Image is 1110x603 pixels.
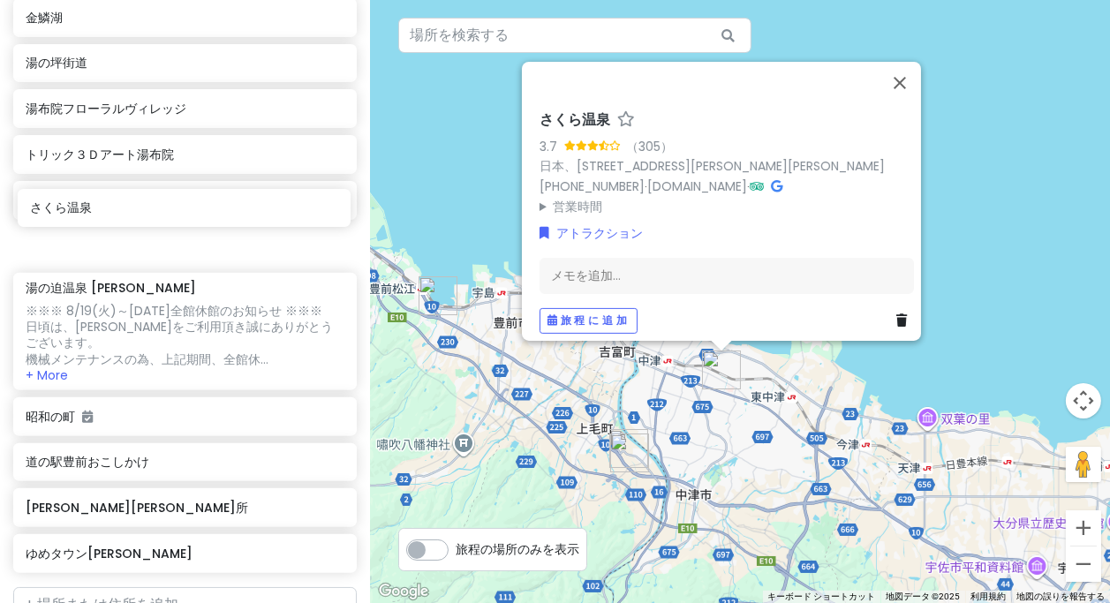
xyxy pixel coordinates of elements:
[879,61,921,103] button: 閉じる
[374,580,433,603] a: Google マップでこの地域を開きます（新しいウィンドウが開きます）
[617,110,635,129] a: スタープレイス
[540,157,885,175] a: 日本、[STREET_ADDRESS][PERSON_NAME][PERSON_NAME]
[540,109,610,129] font: さくら温泉
[556,224,643,242] font: アトラクション
[767,591,875,603] button: キーボード反対
[1066,510,1101,546] button: ズームイン
[771,179,782,192] i: Googleマップ
[645,177,647,194] font: ·
[540,137,557,155] font: 3.7
[553,197,602,215] font: 営業時間
[456,540,579,558] font: 旅程の場所のみを表示
[896,311,914,330] a: 場所を削除
[540,196,914,215] summary: 営業時間
[750,179,764,192] i: トリップアドバイザー
[886,592,960,601] font: 地図データ ©2025
[374,580,433,603] img: グーグル
[1066,546,1101,582] button: ズームアウト
[1066,383,1101,418] button: 地図のカメラコントロール
[540,223,643,243] a: アトラクション
[551,267,621,284] font: メモを追加...
[609,429,648,468] div: HOTEL R9 The Yard 上毛
[970,592,1006,601] a: 利用規約
[419,276,457,315] div: 道の駅 豊前おこしかけ
[647,177,747,194] a: [DOMAIN_NAME]
[561,313,631,328] font: 旅程に追加
[747,177,750,194] font: ·
[610,433,649,472] div: 湯の迫温泉 大平楽
[626,137,673,155] font: （305）
[398,18,751,53] input: 場所を検索する
[540,177,645,194] a: [PHONE_NUMBER]
[702,350,741,389] div: さくら温泉
[540,308,638,334] button: 旅程に追加
[1066,447,1101,482] button: 地図上にペグマンを落として、ストリートビューを開きます
[1016,592,1105,601] a: 地図の誤りを報告する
